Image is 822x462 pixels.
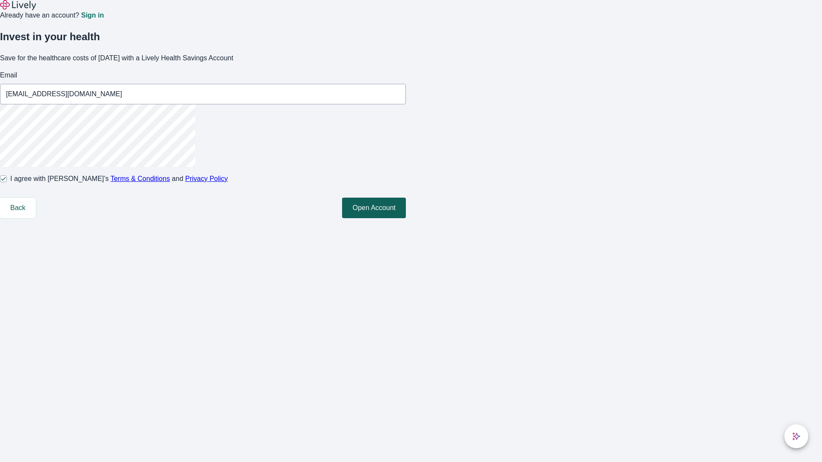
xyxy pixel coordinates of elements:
span: I agree with [PERSON_NAME]’s and [10,174,228,184]
svg: Lively AI Assistant [792,432,801,441]
a: Sign in [81,12,104,19]
button: chat [784,424,808,448]
button: Open Account [342,198,406,218]
a: Privacy Policy [185,175,228,182]
a: Terms & Conditions [110,175,170,182]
